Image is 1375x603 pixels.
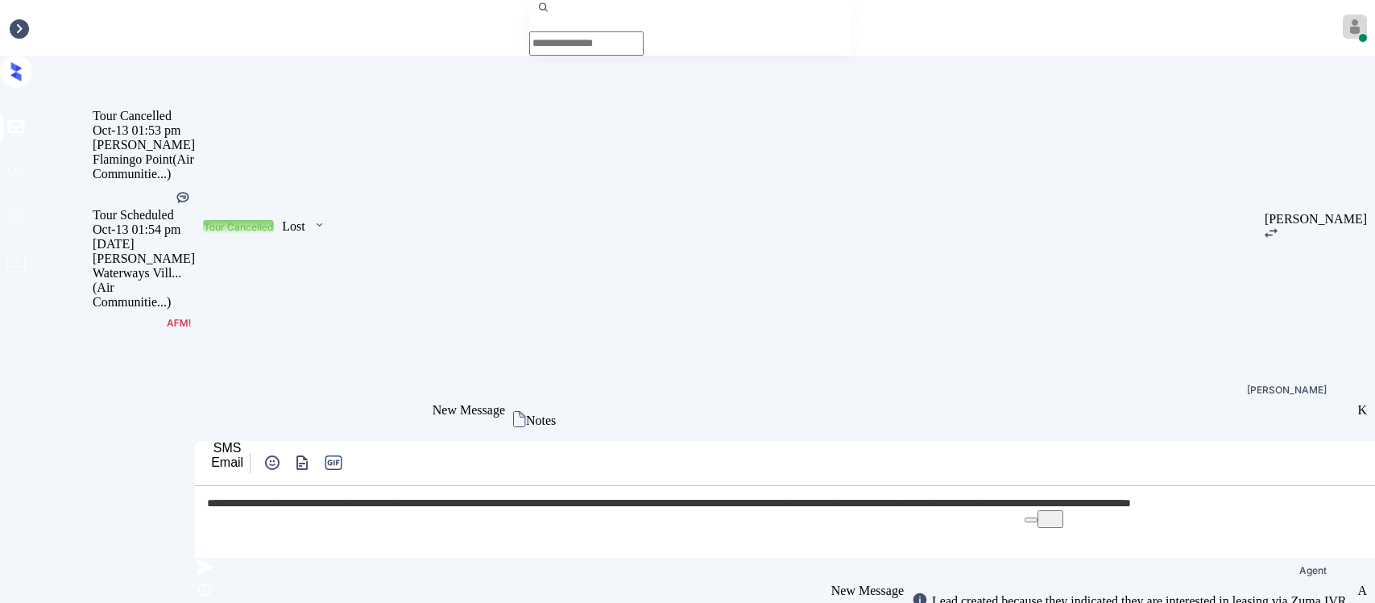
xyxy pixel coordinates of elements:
[5,252,27,280] span: profile
[93,138,195,152] div: [PERSON_NAME]
[282,219,304,234] div: Lost
[93,222,195,237] div: Oct-13 01:54 pm
[263,453,282,472] img: icon-zuma
[204,221,273,233] div: Tour Cancelled
[513,411,526,427] img: icon-zuma
[175,189,191,206] img: Kelsey was silent
[1265,212,1367,227] div: [PERSON_NAME]
[93,266,195,310] div: Waterways Vill... (Air Communitie...)
[313,218,325,232] img: icon-zuma
[1343,15,1367,39] img: avatar
[195,580,214,600] img: icon-zuma
[8,21,38,35] div: Inbox
[93,109,195,123] div: Tour Cancelled
[292,453,313,472] img: icon-zuma
[1265,228,1278,238] img: icon-zuma
[211,455,243,470] div: Email
[175,189,191,208] div: Kelsey was silent
[526,414,556,428] div: Notes
[93,237,195,266] div: [DATE][PERSON_NAME]
[433,403,505,417] span: New Message
[1357,403,1367,418] div: K
[261,453,284,472] button: icon-zuma
[93,208,195,222] div: Tour Scheduled
[93,123,195,138] div: Oct-13 01:53 pm
[195,558,214,577] img: icon-zuma
[211,441,243,455] div: SMS
[292,453,314,472] button: icon-zuma
[167,318,191,330] div: AFM not sent
[1247,385,1327,395] div: [PERSON_NAME]
[93,152,195,181] div: Flamingo Point (Air Communitie...)
[167,319,191,327] img: AFM not sent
